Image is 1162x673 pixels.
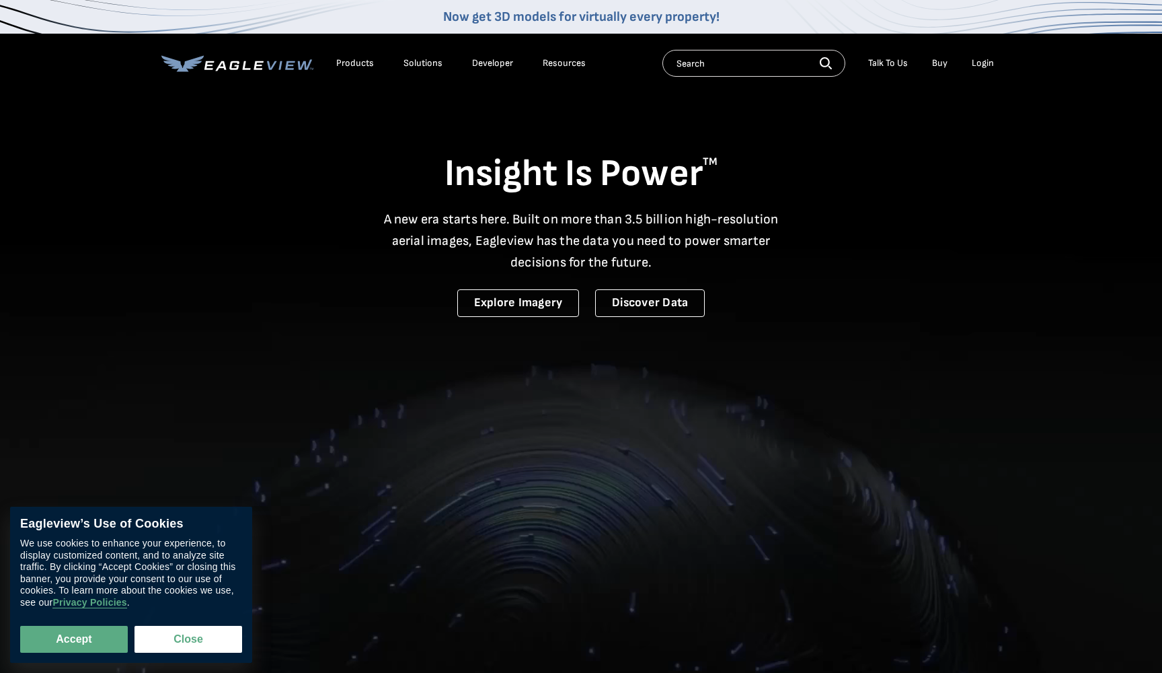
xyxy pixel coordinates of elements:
input: Search [662,50,845,77]
button: Accept [20,626,128,653]
p: A new era starts here. Built on more than 3.5 billion high-resolution aerial images, Eagleview ha... [375,209,787,273]
a: Now get 3D models for virtually every property! [443,9,720,25]
a: Buy [932,57,947,69]
sup: TM [703,155,718,168]
a: Privacy Policies [52,598,126,609]
div: Login [972,57,994,69]
button: Close [134,626,242,653]
a: Explore Imagery [457,289,580,317]
h1: Insight Is Power [161,151,1001,198]
div: Talk To Us [868,57,908,69]
a: Developer [472,57,513,69]
div: Solutions [403,57,442,69]
div: Products [336,57,374,69]
a: Discover Data [595,289,705,317]
div: We use cookies to enhance your experience, to display customized content, and to analyze site tra... [20,538,242,609]
div: Eagleview’s Use of Cookies [20,517,242,532]
div: Resources [543,57,586,69]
